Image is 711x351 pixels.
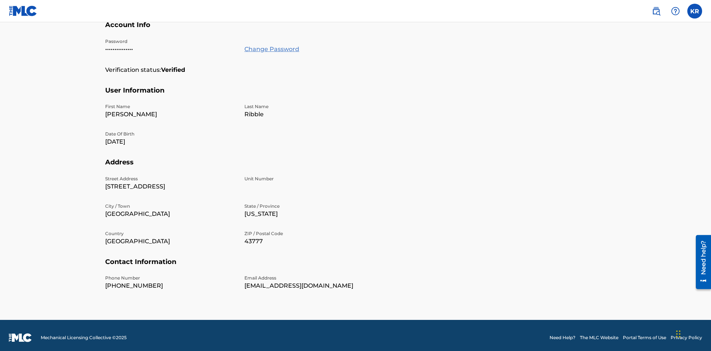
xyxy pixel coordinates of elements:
[623,334,666,341] a: Portal Terms of Use
[244,110,375,119] p: Ribble
[105,66,161,74] p: Verification status:
[244,281,375,290] p: [EMAIL_ADDRESS][DOMAIN_NAME]
[671,334,702,341] a: Privacy Policy
[105,137,236,146] p: [DATE]
[244,45,299,54] a: Change Password
[244,175,375,182] p: Unit Number
[244,230,375,237] p: ZIP / Postal Code
[105,21,606,38] h5: Account Info
[41,334,127,341] span: Mechanical Licensing Collective © 2025
[105,203,236,210] p: City / Town
[105,45,236,54] p: •••••••••••••••
[550,334,575,341] a: Need Help?
[690,232,711,293] iframe: Resource Center
[652,7,661,16] img: search
[244,275,375,281] p: Email Address
[580,334,618,341] a: The MLC Website
[161,66,185,74] strong: Verified
[105,103,236,110] p: First Name
[105,175,236,182] p: Street Address
[671,7,680,16] img: help
[105,281,236,290] p: [PHONE_NUMBER]
[687,4,702,19] div: User Menu
[105,275,236,281] p: Phone Number
[244,203,375,210] p: State / Province
[105,110,236,119] p: [PERSON_NAME]
[676,323,681,345] div: Drag
[105,86,606,104] h5: User Information
[105,131,236,137] p: Date Of Birth
[105,258,606,275] h5: Contact Information
[244,237,375,246] p: 43777
[9,6,37,16] img: MLC Logo
[105,38,236,45] p: Password
[105,210,236,218] p: [GEOGRAPHIC_DATA]
[105,237,236,246] p: [GEOGRAPHIC_DATA]
[244,210,375,218] p: [US_STATE]
[105,230,236,237] p: Country
[244,103,375,110] p: Last Name
[649,4,664,19] a: Public Search
[105,182,236,191] p: [STREET_ADDRESS]
[674,315,711,351] iframe: Chat Widget
[668,4,683,19] div: Help
[9,333,32,342] img: logo
[105,158,606,175] h5: Address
